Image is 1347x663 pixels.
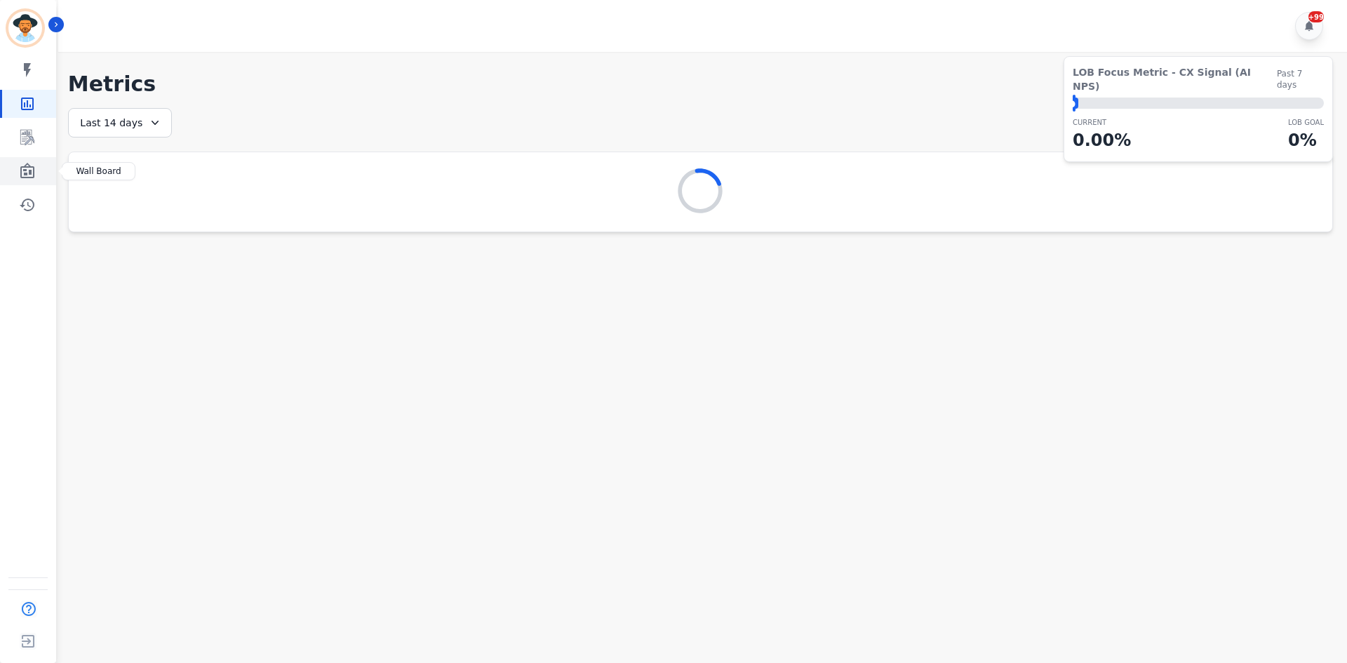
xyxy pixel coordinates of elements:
div: Last 14 days [68,108,172,138]
div: ⬤ [1073,98,1078,109]
span: LOB Focus Metric - CX Signal (AI NPS) [1073,65,1277,93]
p: 0 % [1288,128,1324,153]
p: CURRENT [1073,117,1131,128]
p: LOB Goal [1288,117,1324,128]
div: +99 [1308,11,1324,22]
span: Past 7 days [1277,68,1324,91]
h1: Metrics [68,72,1333,97]
img: Bordered avatar [8,11,42,45]
p: 0.00 % [1073,128,1131,153]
